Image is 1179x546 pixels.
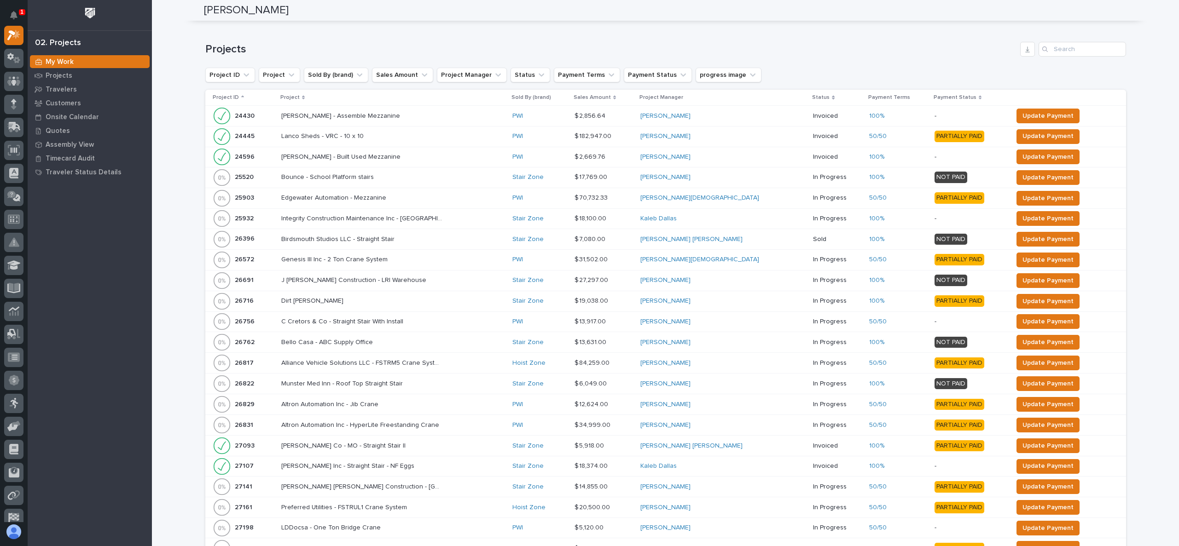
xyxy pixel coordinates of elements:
[28,110,152,124] a: Onsite Calendar
[869,524,887,532] a: 50/50
[280,92,300,103] p: Project
[869,339,884,346] a: 100%
[640,132,691,140] a: [PERSON_NAME]
[575,275,610,284] p: $ 27,297.00
[511,68,550,82] button: Status
[869,256,887,264] a: 50/50
[696,68,761,82] button: progress image
[205,374,1126,394] tr: 2682226822 Munster Med Inn - Roof Top Straight StairMunster Med Inn - Roof Top Straight Stair Sta...
[235,378,256,388] p: 26822
[624,68,692,82] button: Payment Status
[1022,234,1074,245] span: Update Payment
[281,440,407,450] p: [PERSON_NAME] Co - MO - Straight Stair II
[512,297,544,305] a: Stair Zone
[1022,110,1074,121] span: Update Payment
[575,420,612,429] p: $ 34,999.00
[935,215,1005,223] p: -
[1022,131,1074,142] span: Update Payment
[46,155,95,163] p: Timecard Audit
[575,234,607,243] p: $ 7,080.00
[205,270,1126,291] tr: 2669126691 J [PERSON_NAME] Construction - LRI WarehouseJ [PERSON_NAME] Construction - LRI Warehou...
[28,124,152,138] a: Quotes
[1022,151,1074,162] span: Update Payment
[12,11,23,26] div: Notifications1
[813,276,862,284] p: In Progress
[205,311,1126,332] tr: 2675626756 C Cretors & Co - Straight Stair With InstallC Cretors & Co - Straight Stair With Insta...
[512,318,523,326] a: PWI
[512,462,544,470] a: Stair Zone
[28,55,152,69] a: My Work
[372,68,433,82] button: Sales Amount
[512,276,544,284] a: Stair Zone
[869,215,884,223] a: 100%
[813,153,862,161] p: Invoiced
[575,151,607,161] p: $ 2,669.76
[935,112,1005,120] p: -
[4,6,23,25] button: Notifications
[1016,191,1080,206] button: Update Payment
[869,153,884,161] a: 100%
[640,173,691,181] a: [PERSON_NAME]
[575,110,607,120] p: $ 2,856.64
[575,502,612,512] p: $ 20,500.00
[46,127,70,135] p: Quotes
[869,132,887,140] a: 50/50
[935,153,1005,161] p: -
[1016,479,1080,494] button: Update Payment
[1016,314,1080,329] button: Update Payment
[1022,316,1074,327] span: Update Payment
[205,414,1126,435] tr: 2683126831 Altron Automation Inc - HyperLite Freestanding CraneAltron Automation Inc - HyperLite ...
[813,215,862,223] p: In Progress
[869,442,884,450] a: 100%
[575,316,608,326] p: $ 13,917.00
[554,68,620,82] button: Payment Terms
[235,420,255,429] p: 26831
[512,421,523,429] a: PWI
[28,69,152,82] a: Projects
[575,172,609,181] p: $ 17,769.00
[813,112,862,120] p: Invoiced
[512,236,544,243] a: Stair Zone
[639,92,683,103] p: Project Manager
[512,194,523,202] a: PWI
[868,92,910,103] p: Payment Terms
[281,316,405,326] p: C Cretors & Co - Straight Stair With Install
[1022,481,1074,492] span: Update Payment
[205,147,1126,167] tr: 2459624596 [PERSON_NAME] - Built Used Mezzanine[PERSON_NAME] - Built Used Mezzanine PWI $ 2,669.7...
[235,337,256,346] p: 26762
[640,215,677,223] a: Kaleb Dallas
[813,339,862,346] p: In Progress
[640,380,691,388] a: [PERSON_NAME]
[1016,170,1080,185] button: Update Payment
[235,213,256,223] p: 25932
[935,399,984,410] div: PARTIALLY PAID
[1016,418,1080,432] button: Update Payment
[640,339,691,346] a: [PERSON_NAME]
[512,339,544,346] a: Stair Zone
[205,394,1126,414] tr: 2682926829 Altron Automation Inc - Jib CraneAltron Automation Inc - Jib Crane PWI $ 12,624.00$ 12...
[1016,335,1080,350] button: Update Payment
[512,215,544,223] a: Stair Zone
[512,524,523,532] a: PWI
[813,194,862,202] p: In Progress
[512,359,546,367] a: Hoist Zone
[235,522,256,532] p: 27198
[28,165,152,179] a: Traveler Status Details
[575,131,613,140] p: $ 182,947.00
[205,332,1126,353] tr: 2676226762 Bello Casa - ABC Supply OfficeBello Casa - ABC Supply Office Stair Zone $ 13,631.00$ 1...
[1016,129,1080,144] button: Update Payment
[1022,399,1074,410] span: Update Payment
[512,112,523,120] a: PWI
[640,297,691,305] a: [PERSON_NAME]
[640,318,691,326] a: [PERSON_NAME]
[235,316,256,326] p: 26756
[935,502,984,513] div: PARTIALLY PAID
[304,68,368,82] button: Sold By (brand)
[1022,296,1074,307] span: Update Payment
[869,194,887,202] a: 50/50
[20,9,23,15] p: 1
[935,275,967,286] div: NOT PAID
[235,151,256,161] p: 24596
[235,399,256,408] p: 26829
[640,421,691,429] a: [PERSON_NAME]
